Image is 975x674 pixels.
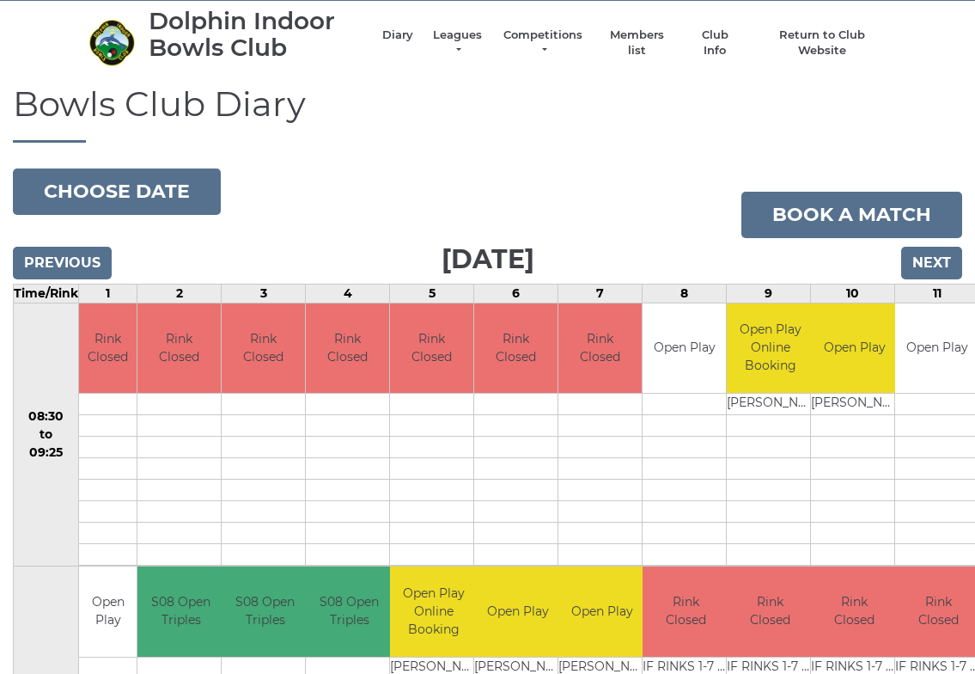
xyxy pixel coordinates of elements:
td: 8 [643,284,727,303]
a: Leagues [430,28,484,58]
td: Rink Closed [474,303,558,394]
td: Open Play [558,567,645,657]
a: Club Info [690,28,740,58]
h1: Bowls Club Diary [13,85,962,143]
td: 4 [306,284,390,303]
input: Next [901,247,962,279]
input: Previous [13,247,112,279]
td: Rink Closed [390,303,473,394]
td: Rink Closed [222,303,305,394]
td: Open Play [811,303,898,394]
td: Time/Rink [14,284,79,303]
td: 7 [558,284,643,303]
a: Members list [601,28,673,58]
td: Open Play [79,567,137,657]
a: Competitions [502,28,584,58]
a: Book a match [741,192,962,238]
td: Rink Closed [558,303,642,394]
td: 9 [727,284,811,303]
a: Return to Club Website [757,28,887,58]
td: Rink Closed [811,567,898,657]
td: 3 [222,284,306,303]
td: 2 [137,284,222,303]
td: S08 Open Triples [306,567,393,657]
td: S08 Open Triples [137,567,224,657]
td: Rink Closed [306,303,389,394]
td: 5 [390,284,474,303]
td: Open Play Online Booking [727,303,814,394]
td: [PERSON_NAME] [811,394,898,415]
div: Dolphin Indoor Bowls Club [149,8,365,61]
td: [PERSON_NAME] [727,394,814,415]
a: Diary [382,28,413,43]
td: 08:30 to 09:25 [14,303,79,567]
td: 1 [79,284,137,303]
td: Open Play [643,303,726,394]
td: Rink Closed [643,567,729,657]
td: 10 [811,284,895,303]
td: S08 Open Triples [222,567,308,657]
td: Open Play Online Booking [390,567,477,657]
img: Dolphin Indoor Bowls Club [88,19,136,66]
button: Choose date [13,168,221,215]
td: Open Play [474,567,561,657]
td: 6 [474,284,558,303]
td: Rink Closed [727,567,814,657]
td: Rink Closed [79,303,137,394]
td: Rink Closed [137,303,221,394]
